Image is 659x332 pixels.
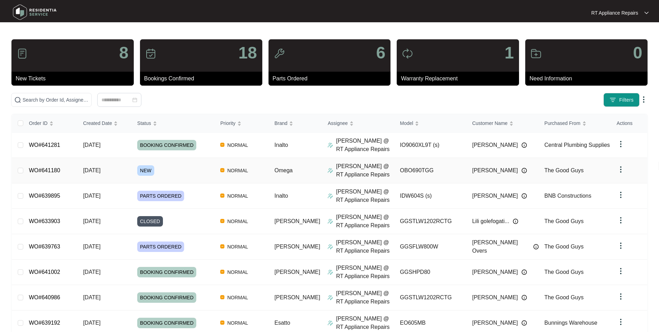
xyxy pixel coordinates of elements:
th: Assignee [322,114,394,133]
img: Vercel Logo [220,219,224,223]
a: WO#641002 [29,269,60,275]
td: IDW604S (s) [394,183,467,209]
span: BOOKING CONFIRMED [137,267,196,277]
img: Info icon [513,219,518,224]
span: PARTS ORDERED [137,242,184,252]
span: [PERSON_NAME] [472,319,518,327]
p: Warranty Replacement [401,74,519,83]
p: [PERSON_NAME] @ RT Appliance Repairs [336,264,394,280]
img: Info icon [521,320,527,326]
img: icon [274,48,285,59]
p: Need Information [529,74,648,83]
span: BNB Constructions [544,193,591,199]
span: Inalto [274,193,288,199]
img: Vercel Logo [220,270,224,274]
a: WO#641180 [29,167,60,173]
a: WO#639895 [29,193,60,199]
span: [PERSON_NAME] Overs [472,238,530,255]
img: Assigner Icon [328,244,333,250]
span: Filters [619,96,634,104]
img: Assigner Icon [328,168,333,173]
img: dropdown arrow [617,292,625,301]
th: Status [132,114,215,133]
span: [PERSON_NAME] [274,244,320,250]
img: Assigner Icon [328,219,333,224]
span: [DATE] [83,193,100,199]
p: [PERSON_NAME] @ RT Appliance Repairs [336,315,394,331]
img: Vercel Logo [220,244,224,248]
span: NORMAL [224,319,251,327]
span: Status [137,119,151,127]
span: NORMAL [224,192,251,200]
span: NORMAL [224,243,251,251]
span: [PERSON_NAME] [472,166,518,175]
th: Priority [215,114,269,133]
img: residentia service logo [10,2,59,23]
a: WO#639763 [29,244,60,250]
span: NORMAL [224,217,251,226]
p: Bookings Confirmed [144,74,262,83]
th: Created Date [77,114,132,133]
p: 0 [633,45,642,61]
th: Actions [611,114,647,133]
th: Purchased From [539,114,611,133]
p: 18 [238,45,257,61]
p: [PERSON_NAME] @ RT Appliance Repairs [336,188,394,204]
img: Vercel Logo [220,168,224,172]
span: BOOKING CONFIRMED [137,318,196,328]
p: [PERSON_NAME] @ RT Appliance Repairs [336,162,394,179]
img: Info icon [521,269,527,275]
img: Vercel Logo [220,295,224,299]
img: Info icon [521,142,527,148]
p: New Tickets [16,74,134,83]
td: OBO690TGG [394,158,467,183]
span: The Good Guys [544,244,584,250]
img: dropdown arrow [617,318,625,326]
p: Parts Ordered [273,74,391,83]
span: NORMAL [224,141,251,149]
span: NORMAL [224,293,251,302]
a: WO#633903 [29,218,60,224]
img: dropdown arrow [617,191,625,199]
img: Vercel Logo [220,321,224,325]
span: Customer Name [472,119,508,127]
span: [PERSON_NAME] [472,268,518,276]
span: The Good Guys [544,167,584,173]
img: Vercel Logo [220,193,224,198]
th: Order ID [23,114,77,133]
span: Priority [220,119,236,127]
span: [DATE] [83,167,100,173]
img: dropdown arrow [617,140,625,148]
a: WO#639192 [29,320,60,326]
span: CLOSED [137,216,163,227]
img: dropdown arrow [617,216,625,224]
span: BOOKING CONFIRMED [137,292,196,303]
span: Purchased From [544,119,580,127]
img: Assigner Icon [328,142,333,148]
td: GGSHPD80 [394,260,467,285]
span: Esatto [274,320,290,326]
img: Info icon [521,295,527,300]
img: icon [145,48,156,59]
img: dropdown arrow [617,242,625,250]
img: dropdown arrow [644,11,649,15]
span: [DATE] [83,142,100,148]
span: Inalto [274,142,288,148]
span: Order ID [29,119,48,127]
span: PARTS ORDERED [137,191,184,201]
span: Brand [274,119,287,127]
th: Customer Name [467,114,539,133]
span: NORMAL [224,268,251,276]
p: [PERSON_NAME] @ RT Appliance Repairs [336,289,394,306]
td: GGSTLW1202RCTG [394,209,467,234]
img: Info icon [521,193,527,199]
img: dropdown arrow [617,165,625,174]
img: filter icon [609,96,616,103]
span: The Good Guys [544,294,584,300]
span: [PERSON_NAME] [472,141,518,149]
p: 1 [504,45,514,61]
span: Lili golefogati... [472,217,509,226]
td: GGSFLW800W [394,234,467,260]
span: [PERSON_NAME] [274,218,320,224]
span: Bunnings Warehouse [544,320,597,326]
